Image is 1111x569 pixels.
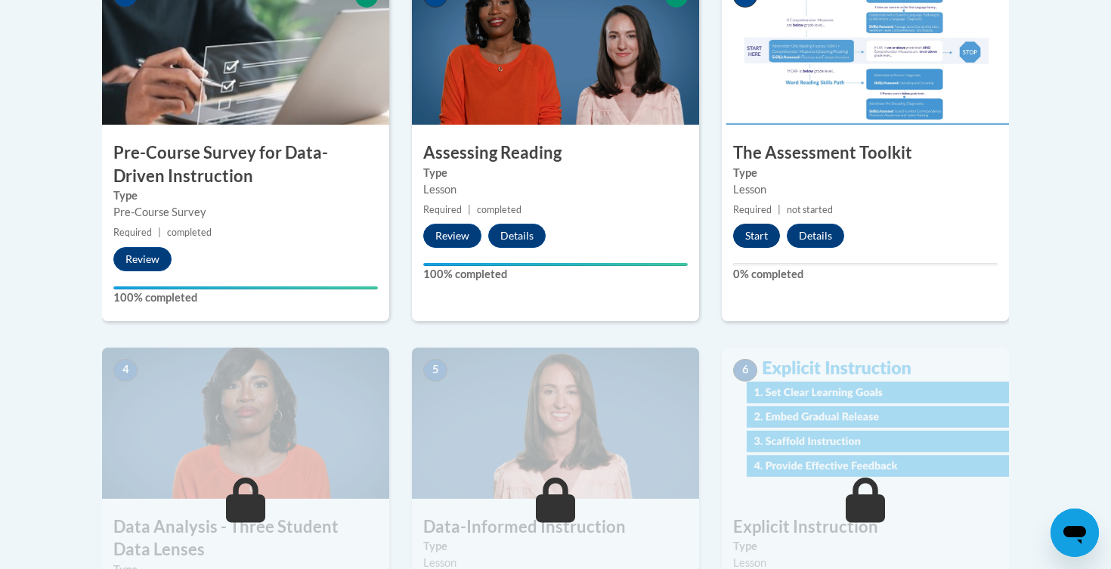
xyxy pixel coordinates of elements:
button: Start [733,224,780,248]
label: 0% completed [733,266,998,283]
img: Course Image [412,348,699,499]
label: Type [733,165,998,181]
span: | [468,204,471,215]
span: not started [787,204,833,215]
button: Details [787,224,844,248]
label: Type [423,538,688,555]
h3: Data Analysis - Three Student Data Lenses [102,515,389,562]
button: Review [423,224,481,248]
button: Details [488,224,546,248]
span: Required [113,227,152,238]
img: Course Image [722,348,1009,499]
span: | [778,204,781,215]
div: Pre-Course Survey [113,204,378,221]
label: 100% completed [423,266,688,283]
iframe: Button to launch messaging window [1051,509,1099,557]
span: Required [423,204,462,215]
label: Type [733,538,998,555]
label: 100% completed [113,289,378,306]
h3: Explicit Instruction [722,515,1009,539]
span: completed [167,227,212,238]
div: Your progress [423,263,688,266]
img: Course Image [102,348,389,499]
span: 6 [733,359,757,382]
span: 4 [113,359,138,382]
label: Type [113,187,378,204]
div: Lesson [423,181,688,198]
h3: Data-Informed Instruction [412,515,699,539]
span: completed [477,204,521,215]
div: Lesson [733,181,998,198]
span: Required [733,204,772,215]
button: Review [113,247,172,271]
h3: Assessing Reading [412,141,699,165]
div: Your progress [113,286,378,289]
span: 5 [423,359,447,382]
label: Type [423,165,688,181]
h3: Pre-Course Survey for Data-Driven Instruction [102,141,389,188]
h3: The Assessment Toolkit [722,141,1009,165]
span: | [158,227,161,238]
